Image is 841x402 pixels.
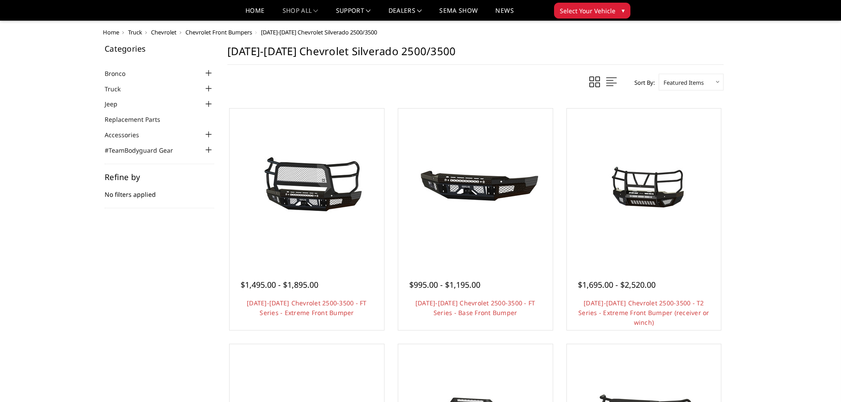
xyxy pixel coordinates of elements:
[495,8,513,20] a: News
[283,8,318,20] a: shop all
[630,76,655,89] label: Sort By:
[241,279,318,290] span: $1,495.00 - $1,895.00
[560,6,615,15] span: Select Your Vehicle
[105,99,128,109] a: Jeep
[245,8,264,20] a: Home
[388,8,422,20] a: Dealers
[128,28,142,36] a: Truck
[105,115,171,124] a: Replacement Parts
[185,28,252,36] a: Chevrolet Front Bumpers
[103,28,119,36] a: Home
[105,173,214,208] div: No filters applied
[247,299,367,317] a: [DATE]-[DATE] Chevrolet 2500-3500 - FT Series - Extreme Front Bumper
[105,69,136,78] a: Bronco
[105,130,150,139] a: Accessories
[569,111,719,261] a: 2024-2026 Chevrolet 2500-3500 - T2 Series - Extreme Front Bumper (receiver or winch) 2024-2026 Ch...
[105,146,184,155] a: #TeamBodyguard Gear
[415,299,536,317] a: [DATE]-[DATE] Chevrolet 2500-3500 - FT Series - Base Front Bumper
[578,299,709,327] a: [DATE]-[DATE] Chevrolet 2500-3500 - T2 Series - Extreme Front Bumper (receiver or winch)
[227,45,724,65] h1: [DATE]-[DATE] Chevrolet Silverado 2500/3500
[151,28,177,36] a: Chevrolet
[439,8,478,20] a: SEMA Show
[261,28,377,36] span: [DATE]-[DATE] Chevrolet Silverado 2500/3500
[578,279,656,290] span: $1,695.00 - $2,520.00
[409,279,480,290] span: $995.00 - $1,195.00
[105,173,214,181] h5: Refine by
[232,111,382,261] a: 2024-2026 Chevrolet 2500-3500 - FT Series - Extreme Front Bumper 2024-2026 Chevrolet 2500-3500 - ...
[336,8,371,20] a: Support
[554,3,630,19] button: Select Your Vehicle
[105,45,214,53] h5: Categories
[400,111,551,261] a: 2024-2025 Chevrolet 2500-3500 - FT Series - Base Front Bumper 2024-2025 Chevrolet 2500-3500 - FT ...
[105,84,132,94] a: Truck
[622,6,625,15] span: ▾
